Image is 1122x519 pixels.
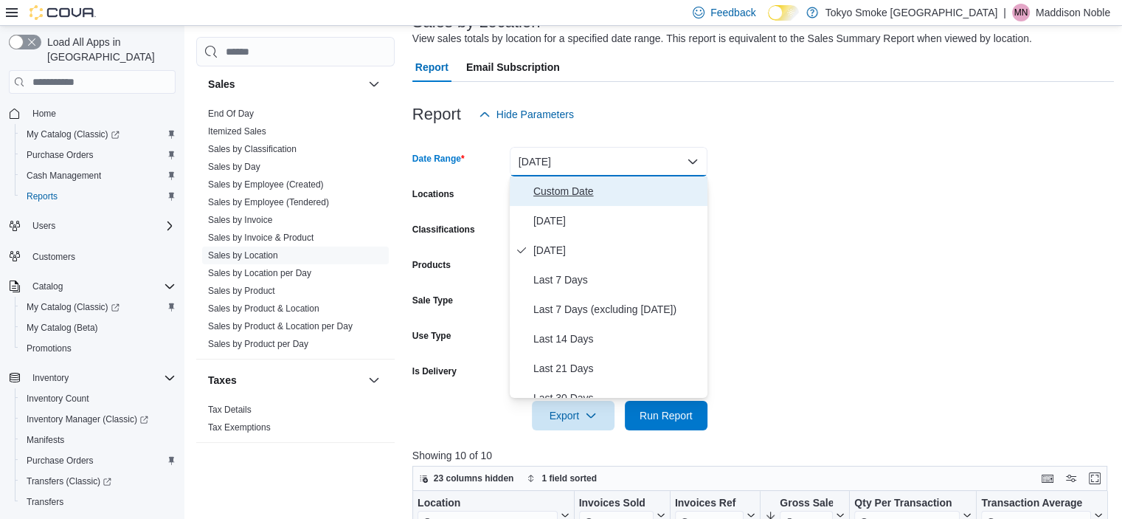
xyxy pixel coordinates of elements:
a: Transfers (Classic) [21,472,117,490]
span: Sales by Product per Day [208,338,308,350]
span: Sales by Classification [208,143,297,155]
span: Sales by Product & Location per Day [208,320,353,332]
button: Hide Parameters [473,100,580,129]
span: Inventory [27,369,176,387]
span: Reports [27,190,58,202]
span: Sales by Day [208,161,260,173]
span: Transfers (Classic) [21,472,176,490]
span: Last 21 Days [533,360,702,377]
span: Tax Exemptions [208,422,271,433]
p: Tokyo Smoke [GEOGRAPHIC_DATA] [825,4,998,21]
label: Locations [412,188,454,200]
span: Home [32,108,56,120]
a: Sales by Location [208,250,278,261]
button: Display options [1062,470,1080,487]
a: My Catalog (Classic) [15,297,181,317]
span: My Catalog (Classic) [27,128,120,140]
span: Last 30 Days [533,389,702,407]
a: Sales by Product per Day [208,339,308,349]
span: MN [1014,4,1028,21]
span: Sales by Employee (Tendered) [208,196,329,208]
span: Transfers [27,496,63,508]
button: Catalog [27,278,69,295]
span: 23 columns hidden [434,472,514,484]
a: Tax Exemptions [208,422,271,433]
span: Promotions [21,340,176,357]
span: Purchase Orders [27,149,94,161]
button: Purchase Orders [15,145,181,165]
span: Purchase Orders [27,455,94,467]
label: Products [412,259,451,271]
a: Sales by Classification [208,144,297,154]
span: Itemized Sales [208,126,266,137]
label: Is Delivery [412,365,457,377]
a: Sales by Location per Day [208,268,311,278]
a: Tax Details [208,405,252,415]
button: Manifests [15,430,181,450]
a: Sales by Product & Location [208,303,319,314]
button: Inventory [27,369,75,387]
span: Manifests [27,434,64,446]
a: My Catalog (Classic) [21,298,125,316]
span: Transfers [21,493,176,511]
span: My Catalog (Beta) [21,319,176,337]
h3: Sales [208,77,235,92]
span: Inventory Manager (Classic) [21,410,176,428]
span: Sales by Invoice [208,214,272,226]
a: Sales by Employee (Created) [208,179,324,190]
span: Catalog [32,281,63,292]
a: Manifests [21,431,70,449]
p: Showing 10 of 10 [412,448,1115,463]
button: Promotions [15,338,181,359]
img: Cova [30,5,96,20]
span: Sales by Product [208,285,275,297]
button: Sales [208,77,362,92]
a: Transfers (Classic) [15,471,181,492]
a: Promotions [21,340,77,357]
span: Purchase Orders [21,146,176,164]
button: Export [532,401,614,430]
button: 23 columns hidden [413,470,520,487]
div: Gross Sales [780,497,833,511]
button: Inventory [3,368,181,388]
button: Run Report [625,401,707,430]
div: Qty Per Transaction [854,497,960,511]
a: Purchase Orders [21,452,100,470]
a: Sales by Invoice & Product [208,233,314,243]
div: Invoices Ref [675,497,744,511]
button: Taxes [365,371,383,389]
span: Inventory Count [21,390,176,408]
button: Taxes [208,373,362,388]
span: Email Subscription [466,52,560,82]
span: My Catalog (Classic) [27,301,120,313]
a: Itemized Sales [208,126,266,137]
span: Manifests [21,431,176,449]
span: Cash Management [27,170,101,182]
a: Inventory Manager (Classic) [21,410,154,428]
button: Inventory Count [15,388,181,409]
a: Sales by Employee (Tendered) [208,197,329,207]
a: Reports [21,188,63,205]
span: Inventory Count [27,393,89,405]
button: Users [27,217,61,235]
div: Sales [196,105,395,359]
button: My Catalog (Beta) [15,317,181,338]
div: Invoices Sold [578,497,653,511]
button: Purchase Orders [15,450,181,471]
span: Last 7 Days (excluding [DATE]) [533,300,702,318]
div: Taxes [196,401,395,442]
a: Sales by Invoice [208,215,272,225]
div: View sales totals by location for a specified date range. This report is equivalent to the Sales ... [412,31,1032,47]
div: Select listbox [510,176,707,398]
span: Purchase Orders [21,452,176,470]
a: End Of Day [208,109,254,119]
span: Cash Management [21,167,176,185]
span: My Catalog (Beta) [27,322,98,334]
div: Location [418,497,558,511]
a: My Catalog (Beta) [21,319,104,337]
span: Users [32,220,55,232]
a: Transfers [21,493,69,511]
label: Date Range [412,153,465,165]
